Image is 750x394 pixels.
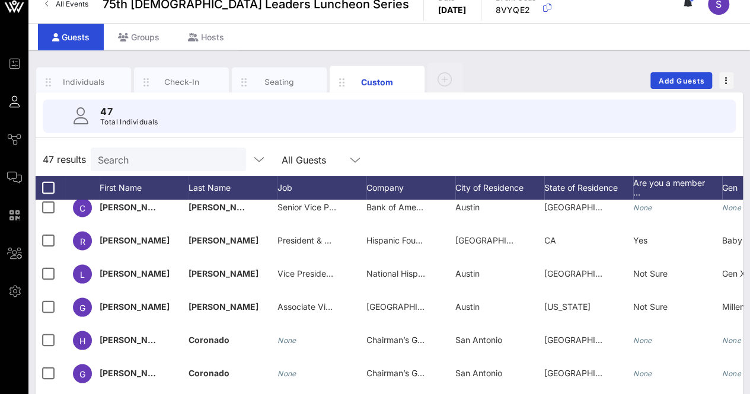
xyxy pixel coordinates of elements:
span: Not Sure [633,301,668,311]
span: Austin [455,268,480,278]
div: Check-In [155,76,208,88]
span: Hispanic Foundation of [GEOGRAPHIC_DATA] [366,235,542,245]
div: Company [366,176,455,200]
span: [PERSON_NAME] [100,301,170,311]
span: G [79,302,85,312]
span: Vice President, Government and Corporate Relations [277,268,482,278]
div: Groups [104,24,174,50]
span: Yes [633,235,647,245]
span: [GEOGRAPHIC_DATA] [544,334,629,344]
span: [PERSON_NAME] [189,301,258,311]
div: First Name [100,176,189,200]
span: Chairman’s Guest [366,367,434,377]
div: All Guests [282,155,326,165]
span: CA [544,235,556,245]
span: Not Sure [633,268,668,278]
span: Chairman’s Guest [366,334,434,344]
div: Individuals [58,76,110,88]
span: R [80,236,85,246]
span: [PERSON_NAME] [189,201,258,212]
span: H [79,335,85,345]
div: Hosts [174,24,238,50]
span: Coronado [189,334,229,344]
span: Add Guests [658,76,705,85]
div: Are you a member … [633,176,722,200]
span: 47 results [43,152,86,166]
div: Job [277,176,366,200]
button: Add Guests [650,72,712,89]
i: None [277,369,296,377]
span: [PERSON_NAME] [189,268,258,278]
span: Coronado [189,367,229,377]
div: Custom [351,76,404,88]
span: G [79,369,85,379]
span: C [79,203,85,213]
span: [PERSON_NAME] [189,235,258,245]
span: [PERSON_NAME] [100,334,170,344]
p: 47 [100,104,158,118]
span: [PERSON_NAME] [100,268,170,278]
span: [PERSON_NAME] [100,235,170,245]
span: National Hispanic Foundation for the Arts [366,268,525,278]
p: 8VYQE2 [496,4,537,16]
i: None [722,369,741,377]
p: [DATE] [438,4,467,16]
span: Bank of America [366,201,430,212]
i: None [633,203,652,212]
span: [GEOGRAPHIC_DATA] [544,268,629,278]
i: None [722,335,741,344]
div: Guests [38,24,104,50]
span: [GEOGRAPHIC_DATA] [366,301,451,311]
span: San Antonio [455,334,502,344]
span: Austin [455,201,480,212]
div: All Guests [275,148,369,171]
span: San Antonio [455,367,502,377]
p: Total Individuals [100,116,158,128]
i: None [277,335,296,344]
span: [GEOGRAPHIC_DATA][PERSON_NAME] [455,235,608,245]
i: None [633,335,652,344]
span: President & CEO [277,235,342,245]
span: [GEOGRAPHIC_DATA] [544,367,629,377]
div: State of Residence [544,176,633,200]
span: L [80,269,85,279]
span: [GEOGRAPHIC_DATA] [544,201,629,212]
span: Austin [455,301,480,311]
span: [PERSON_NAME] [100,201,170,212]
span: [PERSON_NAME] [100,367,170,377]
span: [US_STATE] [544,301,591,311]
i: None [633,369,652,377]
div: Last Name [189,176,277,200]
span: Associate Vice Chancellor Student Affairs [277,301,439,311]
div: City of Residence [455,176,544,200]
span: Senior Vice President, External Communications Executive [277,201,503,212]
i: None [722,203,741,212]
div: Seating [253,76,306,88]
